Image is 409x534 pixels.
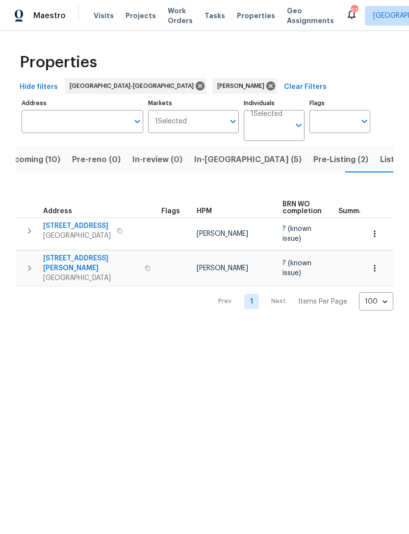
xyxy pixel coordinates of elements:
span: ? (known issue) [282,225,311,242]
label: Individuals [244,100,305,106]
button: Open [130,114,144,128]
span: Visits [94,11,114,21]
span: Hide filters [20,81,58,93]
span: Clear Filters [284,81,327,93]
button: Clear Filters [280,78,331,96]
button: Open [358,114,371,128]
span: [PERSON_NAME] [197,230,248,237]
label: Flags [309,100,370,106]
a: Goto page 1 [244,294,259,309]
span: Tasks [204,12,225,19]
span: Work Orders [168,6,193,26]
div: [PERSON_NAME] [212,78,277,94]
span: [GEOGRAPHIC_DATA] [43,273,139,283]
span: [PERSON_NAME] [217,81,268,91]
span: BRN WO completion [282,201,322,215]
span: Properties [20,57,97,67]
span: Projects [126,11,156,21]
span: 1 Selected [251,110,282,118]
span: Properties [237,11,275,21]
span: In-review (0) [132,153,182,167]
span: [GEOGRAPHIC_DATA]-[GEOGRAPHIC_DATA] [70,81,198,91]
button: Open [292,118,306,132]
span: Maestro [33,11,66,21]
span: In-[GEOGRAPHIC_DATA] (5) [194,153,302,167]
div: 100 [359,289,393,314]
span: Flags [161,208,180,215]
nav: Pagination Navigation [209,292,393,310]
span: [STREET_ADDRESS][PERSON_NAME] [43,253,139,273]
span: Address [43,208,72,215]
span: Pre-reno (0) [72,153,121,167]
span: HPM [197,208,212,215]
button: Hide filters [16,78,62,96]
button: Open [226,114,240,128]
span: Geo Assignments [287,6,334,26]
span: ? (known issue) [282,260,311,277]
label: Address [22,100,143,106]
div: 57 [351,6,358,16]
span: [STREET_ADDRESS] [43,221,111,231]
p: Items Per Page [298,297,347,307]
div: [GEOGRAPHIC_DATA]-[GEOGRAPHIC_DATA] [65,78,206,94]
span: 1 Selected [155,117,187,126]
span: Summary [338,208,370,215]
span: Pre-Listing (2) [313,153,368,167]
span: Upcoming (10) [3,153,60,167]
label: Markets [148,100,239,106]
span: [PERSON_NAME] [197,265,248,272]
span: [GEOGRAPHIC_DATA] [43,231,111,241]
